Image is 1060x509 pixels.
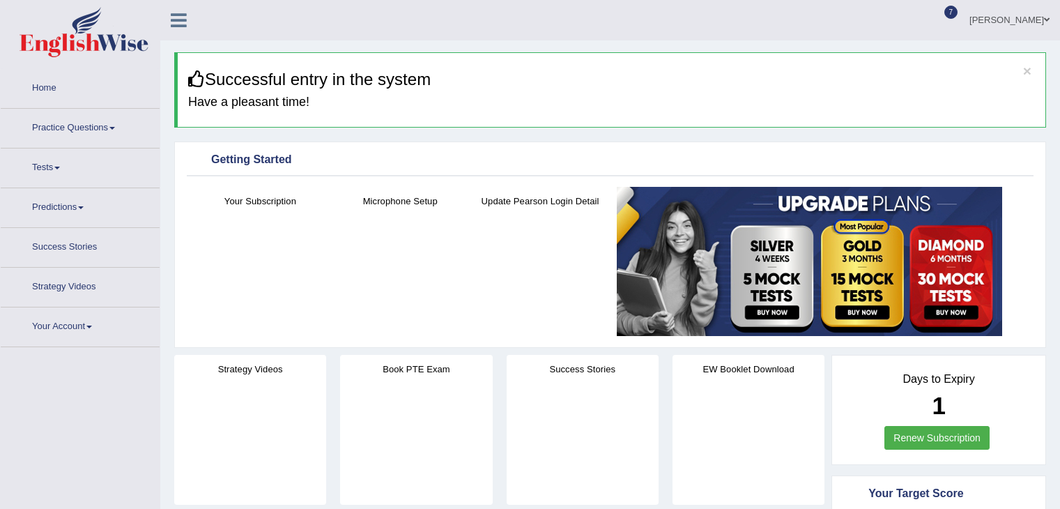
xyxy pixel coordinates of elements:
[1,188,160,223] a: Predictions
[197,194,323,208] h4: Your Subscription
[932,392,945,419] b: 1
[190,150,1030,171] div: Getting Started
[1,228,160,263] a: Success Stories
[884,426,990,450] a: Renew Subscription
[188,96,1035,109] h4: Have a pleasant time!
[507,362,659,377] h4: Success Stories
[1,109,160,144] a: Practice Questions
[673,362,824,377] h4: EW Booklet Download
[340,362,492,377] h4: Book PTE Exam
[188,70,1035,89] h3: Successful entry in the system
[1,149,160,183] a: Tests
[1,69,160,104] a: Home
[1,268,160,303] a: Strategy Videos
[1,307,160,342] a: Your Account
[174,362,326,377] h4: Strategy Videos
[847,484,1030,505] div: Your Target Score
[337,194,463,208] h4: Microphone Setup
[617,187,1002,336] img: small5.jpg
[847,373,1030,386] h4: Days to Expiry
[944,6,958,19] span: 7
[1023,63,1031,78] button: ×
[477,194,604,208] h4: Update Pearson Login Detail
